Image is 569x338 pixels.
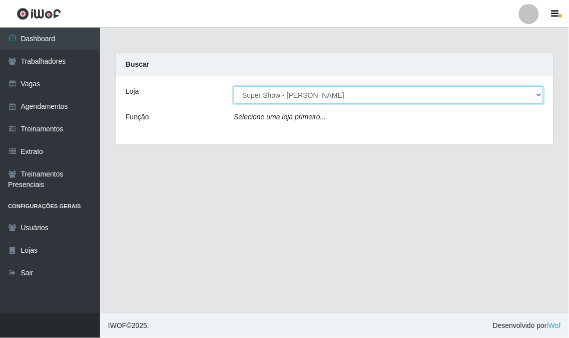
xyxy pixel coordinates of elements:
[126,112,149,122] label: Função
[17,8,61,20] img: CoreUI Logo
[547,321,561,329] a: iWof
[234,113,326,121] i: Selecione uma loja primeiro...
[126,60,149,68] strong: Buscar
[493,320,561,331] span: Desenvolvido por
[126,86,139,97] label: Loja
[108,321,127,329] span: IWOF
[108,320,149,331] span: © 2025 .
